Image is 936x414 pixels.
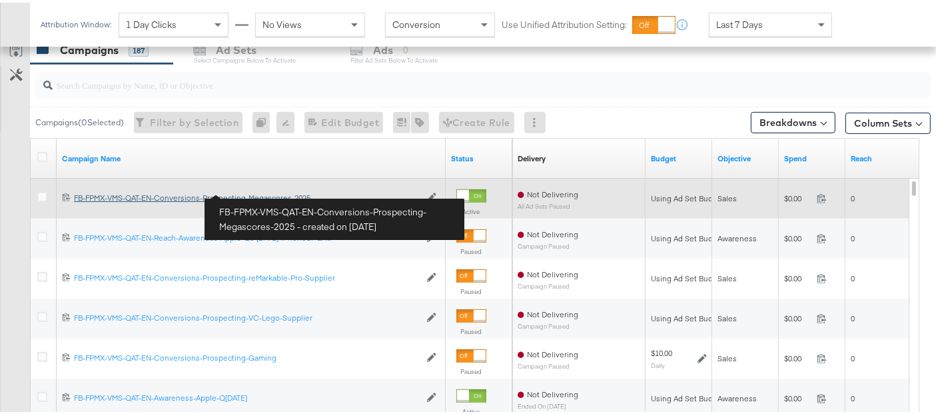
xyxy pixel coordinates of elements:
[502,16,627,29] label: Use Unified Attribution Setting:
[751,109,835,131] button: Breakdowns
[851,191,855,201] span: 0
[74,310,420,321] div: FB-FPMX-VMS-QAT-EN-Conversions-Prospecting-VC-Lego-Supplier
[527,387,578,397] span: Not Delivering
[845,110,931,131] button: Column Sets
[784,151,840,161] a: The total amount spent to date.
[717,391,757,401] span: Awareness
[40,17,112,27] div: Attribution Window:
[129,42,149,54] div: 187
[851,351,855,361] span: 0
[62,151,440,161] a: Your campaign name.
[392,16,440,28] span: Conversion
[456,365,486,373] label: Paused
[456,205,486,213] label: Active
[518,320,578,327] sub: Campaign Paused
[527,347,578,357] span: Not Delivering
[851,391,855,401] span: 0
[74,350,420,361] a: FB-FPMX-VMS-QAT-EN-Conversions-Prospecting-Gaming
[252,109,276,131] div: 0
[74,390,420,401] div: FB-FPMX-VMS-QAT-EN-Awareness-Apple-Q[DATE]
[126,16,177,28] span: 1 Day Clicks
[784,351,811,361] span: $0.00
[74,350,420,361] div: FB-FPMX-VMS-QAT-EN-Conversions-Prospecting-Gaming
[451,151,507,161] a: Shows the current state of your Ad Campaign.
[456,405,486,413] label: Active
[74,390,420,401] a: FB-FPMX-VMS-QAT-EN-Awareness-Apple-Q[DATE]
[53,64,851,90] input: Search Campaigns by Name, ID or Objective
[518,360,578,367] sub: Campaign Paused
[651,231,725,241] div: Using Ad Set Budget
[851,151,907,161] a: The number of people your ad was served to.
[651,359,665,367] sub: Daily
[716,16,763,28] span: Last 7 Days
[784,231,811,241] span: $0.00
[518,280,578,287] sub: Campaign Paused
[456,285,486,293] label: Paused
[784,271,811,281] span: $0.00
[717,311,737,321] span: Sales
[456,245,486,253] label: Paused
[784,391,811,401] span: $0.00
[784,191,811,201] span: $0.00
[717,231,757,241] span: Awareness
[35,114,124,126] div: Campaigns ( 0 Selected)
[651,345,672,356] div: $10.00
[74,310,420,321] a: FB-FPMX-VMS-QAT-EN-Conversions-Prospecting-VC-Lego-Supplier
[784,311,811,321] span: $0.00
[527,187,578,197] span: Not Delivering
[651,311,725,321] div: Using Ad Set Budget
[262,16,302,28] span: No Views
[651,391,725,401] div: Using Ad Set Budget
[851,271,855,281] span: 0
[60,40,119,55] div: Campaigns
[527,227,578,237] span: Not Delivering
[851,231,855,241] span: 0
[717,271,737,281] span: Sales
[518,200,578,207] sub: All Ad Sets Paused
[518,240,578,247] sub: Campaign Paused
[74,230,420,241] a: FB-FPMX-VMS-QAT-EN-Reach-Awareness-Apple-Q3-[DATE]-iPhone17-BAU
[717,351,737,361] span: Sales
[851,311,855,321] span: 0
[527,267,578,277] span: Not Delivering
[74,190,420,201] a: FB-FPMX-VMS-QAT-EN-Conversions-Prospecting-Megascores-2025
[651,151,707,161] a: The maximum amount you're willing to spend on your ads, on average each day or over the lifetime ...
[74,270,420,281] a: FB-FPMX-VMS-QAT-EN-Conversions-Prospecting-reMarkable-Pro-Supplier
[518,151,546,161] div: Delivery
[651,191,725,201] div: Using Ad Set Budget
[456,325,486,333] label: Paused
[651,271,725,281] div: Using Ad Set Budget
[717,151,773,161] a: Your campaign's objective.
[518,151,546,161] a: Reflects the ability of your Ad Campaign to achieve delivery based on ad states, schedule and bud...
[717,191,737,201] span: Sales
[518,400,578,407] sub: ended on [DATE]
[527,307,578,317] span: Not Delivering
